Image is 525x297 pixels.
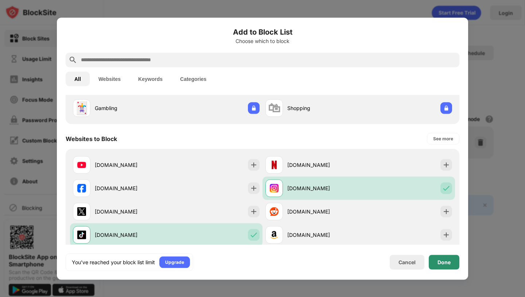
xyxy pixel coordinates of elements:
div: Choose which to block [66,38,459,44]
div: Gambling [95,104,166,112]
div: 🃏 [74,101,89,116]
img: favicons [77,207,86,216]
img: search.svg [69,55,77,64]
button: Categories [171,71,215,86]
div: 🛍 [268,101,280,116]
div: Upgrade [165,258,184,266]
div: Done [437,259,451,265]
div: [DOMAIN_NAME] [287,184,359,192]
div: [DOMAIN_NAME] [287,231,359,239]
div: [DOMAIN_NAME] [95,184,166,192]
img: favicons [270,207,279,216]
img: favicons [270,160,279,169]
img: favicons [77,184,86,192]
div: You’ve reached your block list limit [72,258,155,266]
div: [DOMAIN_NAME] [95,161,166,169]
button: All [66,71,90,86]
img: favicons [270,230,279,239]
div: Cancel [398,259,416,265]
button: Keywords [129,71,171,86]
img: favicons [270,184,279,192]
div: [DOMAIN_NAME] [287,161,359,169]
div: Shopping [287,104,359,112]
h6: Add to Block List [66,26,459,37]
div: [DOMAIN_NAME] [287,208,359,215]
div: [DOMAIN_NAME] [95,208,166,215]
div: See more [433,135,453,142]
div: [DOMAIN_NAME] [95,231,166,239]
div: Websites to Block [66,135,117,142]
button: Websites [90,71,129,86]
img: favicons [77,160,86,169]
img: favicons [77,230,86,239]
